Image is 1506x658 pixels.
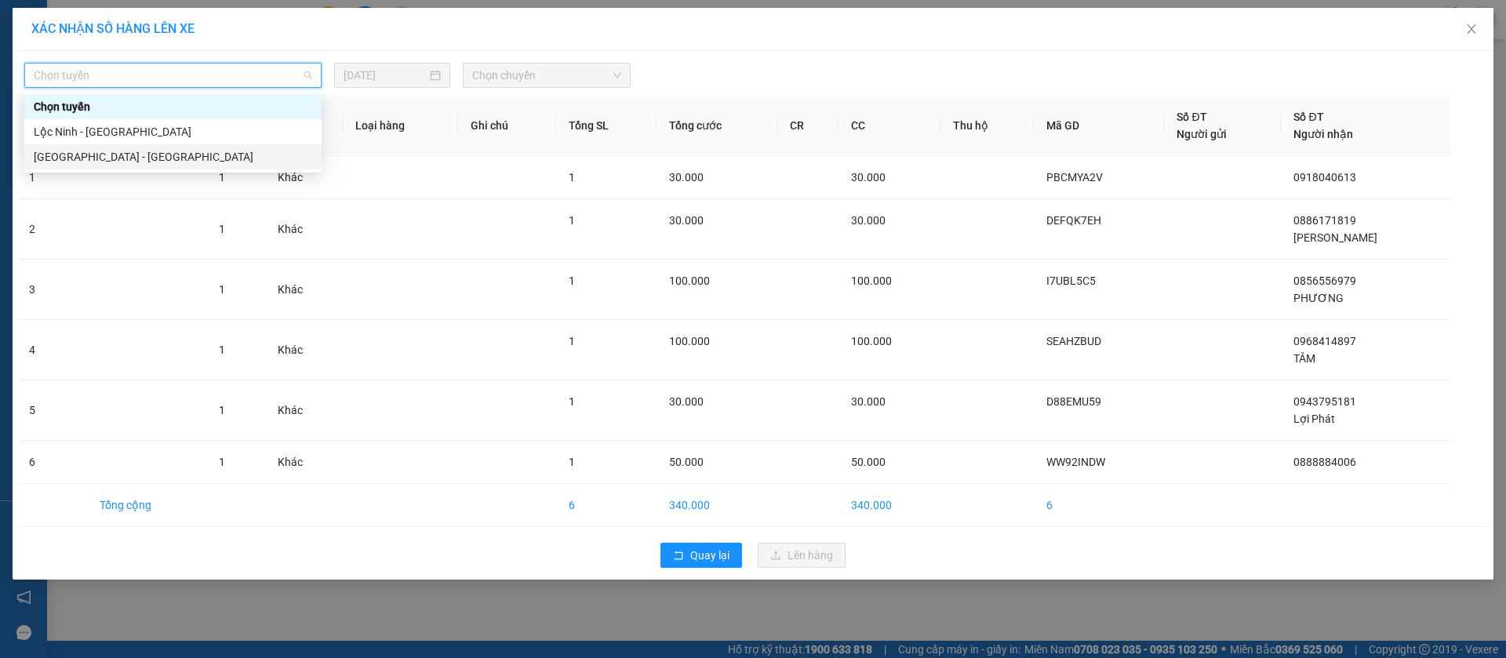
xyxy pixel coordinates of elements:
[1293,352,1315,365] span: TÂM
[669,395,704,408] span: 30.000
[87,484,206,527] td: Tổng cộng
[1293,335,1356,347] span: 0968414897
[1465,23,1478,35] span: close
[16,441,87,484] td: 6
[219,404,225,416] span: 1
[1293,456,1356,468] span: 0888884006
[851,171,886,184] span: 30.000
[16,96,87,156] th: STT
[1046,171,1103,184] span: PBCMYA2V
[1293,231,1377,244] span: [PERSON_NAME]
[1293,111,1323,123] span: Số ĐT
[219,223,225,235] span: 1
[16,380,87,441] td: 5
[1046,214,1101,227] span: DEFQK7EH
[219,171,225,184] span: 1
[556,484,657,527] td: 6
[660,543,742,568] button: rollbackQuay lại
[16,260,87,320] td: 3
[265,441,343,484] td: Khác
[1293,214,1356,227] span: 0886171819
[838,484,940,527] td: 340.000
[690,547,729,564] span: Quay lại
[1034,96,1164,156] th: Mã GD
[1293,171,1356,184] span: 0918040613
[1450,8,1493,52] button: Close
[31,21,195,36] span: XÁC NHẬN SỐ HÀNG LÊN XE
[458,96,555,156] th: Ghi chú
[569,335,575,347] span: 1
[851,395,886,408] span: 30.000
[1177,111,1206,123] span: Số ĐT
[219,456,225,468] span: 1
[1177,128,1227,140] span: Người gửi
[669,171,704,184] span: 30.000
[1293,413,1335,425] span: Lợi Phát
[265,260,343,320] td: Khác
[669,456,704,468] span: 50.000
[1293,128,1353,140] span: Người nhận
[34,148,312,165] div: [GEOGRAPHIC_DATA] - [GEOGRAPHIC_DATA]
[1046,456,1105,468] span: WW92INDW
[16,199,87,260] td: 2
[851,335,892,347] span: 100.000
[758,543,846,568] button: uploadLên hàng
[556,96,657,156] th: Tổng SL
[265,199,343,260] td: Khác
[851,274,892,287] span: 100.000
[777,96,838,156] th: CR
[569,274,575,287] span: 1
[940,96,1035,156] th: Thu hộ
[669,335,710,347] span: 100.000
[851,456,886,468] span: 50.000
[569,395,575,408] span: 1
[24,94,322,119] div: Chọn tuyến
[569,214,575,227] span: 1
[219,283,225,296] span: 1
[34,64,312,87] span: Chọn tuyến
[1034,484,1164,527] td: 6
[265,320,343,380] td: Khác
[472,64,621,87] span: Chọn chuyến
[16,156,87,199] td: 1
[34,98,312,115] div: Chọn tuyến
[344,67,427,84] input: 11/08/2025
[669,214,704,227] span: 30.000
[343,96,458,156] th: Loại hàng
[1293,274,1356,287] span: 0856556979
[24,144,322,169] div: Sài Gòn - Lộc Ninh
[24,119,322,144] div: Lộc Ninh - Sài Gòn
[657,96,777,156] th: Tổng cước
[1293,395,1356,408] span: 0943795181
[838,96,940,156] th: CC
[1046,335,1101,347] span: SEAHZBUD
[569,171,575,184] span: 1
[265,156,343,199] td: Khác
[569,456,575,468] span: 1
[669,274,710,287] span: 100.000
[34,123,312,140] div: Lộc Ninh - [GEOGRAPHIC_DATA]
[673,550,684,562] span: rollback
[657,484,777,527] td: 340.000
[1046,395,1101,408] span: D88EMU59
[1046,274,1096,287] span: I7UBL5C5
[219,344,225,356] span: 1
[16,320,87,380] td: 4
[1293,292,1344,304] span: PHƯƠNG
[265,380,343,441] td: Khác
[851,214,886,227] span: 30.000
